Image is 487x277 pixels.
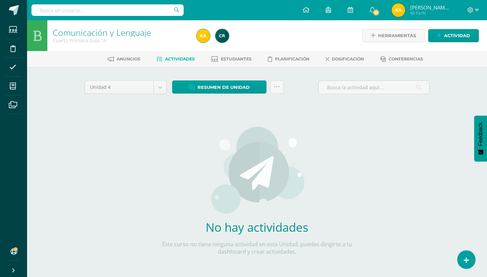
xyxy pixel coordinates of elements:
[157,54,195,65] a: Actividades
[85,81,166,94] a: Unidad 4
[53,27,151,38] a: Comunicación y Lenguaje
[332,56,364,61] span: Dosificación
[31,4,184,16] input: Busca un usuario...
[275,56,309,61] span: Planificación
[90,81,148,94] span: Unidad 4
[172,80,266,94] a: Resumen de unidad
[392,3,405,17] img: 74f9ce441696beeb11bafce36c332f5f.png
[428,29,479,42] a: Actividad
[209,126,305,214] img: activities.png
[319,81,429,94] input: Busca la actividad aquí...
[326,54,364,65] a: Dosificación
[478,122,484,146] span: Feedback
[157,241,357,255] p: Este curso no tiene ninguna actividad en esta Unidad, puedes dirigirte a tu dashboard y crear act...
[410,10,451,16] span: Mi Perfil
[165,56,195,61] span: Actividades
[410,4,451,11] span: [PERSON_NAME] Sis
[380,54,423,65] a: Conferencias
[198,81,250,94] span: Resumen de unidad
[372,9,380,16] span: 91
[196,29,210,43] img: 74f9ce441696beeb11bafce36c332f5f.png
[378,29,416,42] span: Herramientas
[362,29,425,42] a: Herramientas
[474,116,487,161] button: Feedback - Mostrar encuesta
[108,54,140,65] a: Anuncios
[268,54,309,65] a: Planificación
[211,54,252,65] a: Estudiantes
[215,29,229,43] img: 19436fc6d9716341a8510cf58c6830a2.png
[389,56,423,61] span: Conferencias
[117,56,140,61] span: Anuncios
[53,37,188,44] div: Cuarto Primaria baja 'A'
[157,219,357,235] h2: No hay actividades
[53,28,188,37] h1: Comunicación y Lenguaje
[444,29,470,42] span: Actividad
[221,56,252,61] span: Estudiantes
